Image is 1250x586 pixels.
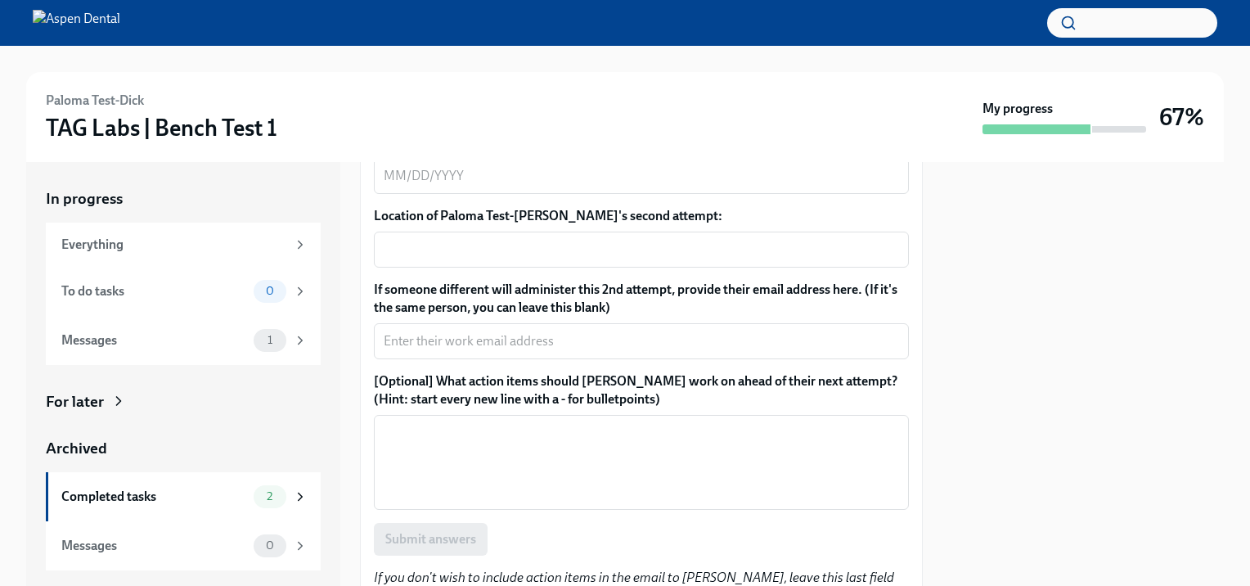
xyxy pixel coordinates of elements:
[46,267,321,316] a: To do tasks0
[256,539,284,552] span: 0
[61,282,247,300] div: To do tasks
[46,472,321,521] a: Completed tasks2
[61,488,247,506] div: Completed tasks
[374,207,909,225] label: Location of Paloma Test-[PERSON_NAME]'s second attempt:
[374,281,909,317] label: If someone different will administer this 2nd attempt, provide their email address here. (If it's...
[61,331,247,349] div: Messages
[258,334,282,346] span: 1
[1159,102,1204,132] h3: 67%
[46,521,321,570] a: Messages0
[46,223,321,267] a: Everything
[256,285,284,297] span: 0
[33,10,120,36] img: Aspen Dental
[46,391,104,412] div: For later
[982,100,1053,118] strong: My progress
[46,92,144,110] h6: Paloma Test-Dick
[257,490,282,503] span: 2
[46,188,321,210] a: In progress
[46,113,277,142] h3: TAG Labs | Bench Test 1
[374,372,909,408] label: [Optional] What action items should [PERSON_NAME] work on ahead of their next attempt? (Hint: sta...
[46,316,321,365] a: Messages1
[61,537,247,555] div: Messages
[46,438,321,459] a: Archived
[46,391,321,412] a: For later
[61,236,286,254] div: Everything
